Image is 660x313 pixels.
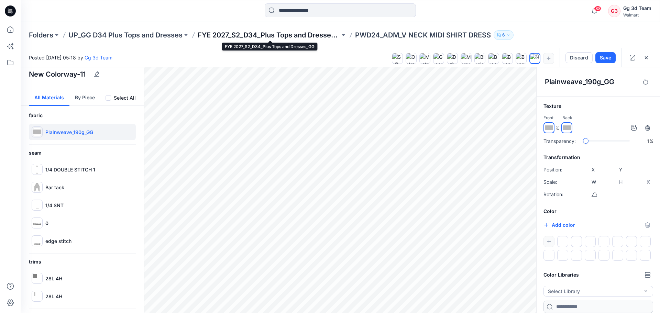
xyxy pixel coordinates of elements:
button: Save [595,52,616,63]
img: iPe4EAAAAGSURBVAMAMupQIb7nQzgAAAAASUVORK5CYII= [33,274,37,278]
p: Rotation: [543,190,571,199]
button: All Materials [29,88,69,106]
button: Discard [565,52,593,63]
img: New Colorway-11 [530,54,540,63]
button: By Piece [69,88,100,106]
p: PWD24_ADM_V NECK MIDI SHIRT DRESS [355,30,491,40]
p: H [619,178,625,186]
div: Walmart [623,12,651,18]
button: Add color [543,221,575,229]
img: e5TE9gAAAAZJREFUAwAN3NlWEmn1cAAAAABJRU5ErkJggg== [563,124,571,132]
h6: fabric [29,111,136,120]
img: 4QS1eoAAAAGSURBVAMAEII9yhWTkA8AAAAASUVORK5CYII= [33,201,41,209]
a: UP_GG D34 Plus Tops and Dresses [68,30,183,40]
h4: Plainweave_190g_GG [545,78,637,86]
h6: Color [543,207,653,215]
span: 88 [594,6,602,11]
div: slider-ex-1 [583,138,588,144]
p: Plainweave_190g_GG [45,128,93,136]
p: Position: [543,166,571,174]
p: 1/4 SNT [45,202,64,209]
h6: Color Libraries [543,271,579,279]
p: Scale: [543,178,571,186]
p: Back [562,114,572,122]
h6: seam [29,149,136,157]
span: Posted [DATE] 05:18 by [29,54,112,61]
h4: New Colorway-11 [29,70,86,78]
p: Bar tack [45,184,64,191]
img: e5TE9gAAAAZJREFUAwAN3NlWEmn1cAAAAABJRU5ErkJggg== [545,124,553,132]
div: G3 [608,5,620,17]
img: gHWC1KkAAAAASUVORK5CYII= [33,165,41,174]
p: Y [619,166,625,174]
img: NgqdMAAAAGSURBVAMAx6upyGKvQnIAAAAASUVORK5CYII= [33,219,41,227]
p: 1% [639,137,653,145]
p: 28L 4H [45,275,62,282]
img: LsqbhAAAAAZJREFUAwBgcNncBioUlAAAAABJRU5ErkJggg== [33,292,37,296]
h6: Transformation [543,153,653,161]
a: Gg 3d Team [85,55,112,60]
label: Select All [114,94,136,102]
p: Front [543,114,553,122]
button: Select Library [543,286,653,297]
p: W [592,178,597,186]
a: Folders [29,30,53,40]
button: 6 [494,30,514,40]
p: 1/4 DOUBLE STITCH 1 [45,166,95,173]
div: Gg 3d Team [623,4,651,12]
img: e5TE9gAAAAZJREFUAwAN3NlWEmn1cAAAAABJRU5ErkJggg== [33,128,41,136]
a: FYE 2027_S2_D34_Plus Tops and Dresses_GG [198,30,340,40]
h6: trims [29,258,136,266]
p: 28L 4H [45,293,62,300]
img: qhiZtAAAABklEQVQDAPTmTBRUH5L4AAAAAElFTkSuQmCC [33,237,41,245]
img: qeb4HwAAAAZJREFUAwAzmAgdDCMzuAAAAABJRU5ErkJggg== [33,183,41,191]
p: 6 [502,31,505,39]
p: 0 [45,220,48,227]
p: X [592,166,597,174]
p: edge stitch [45,237,71,245]
h6: Texture [543,102,653,110]
p: Transparency: [543,137,576,145]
